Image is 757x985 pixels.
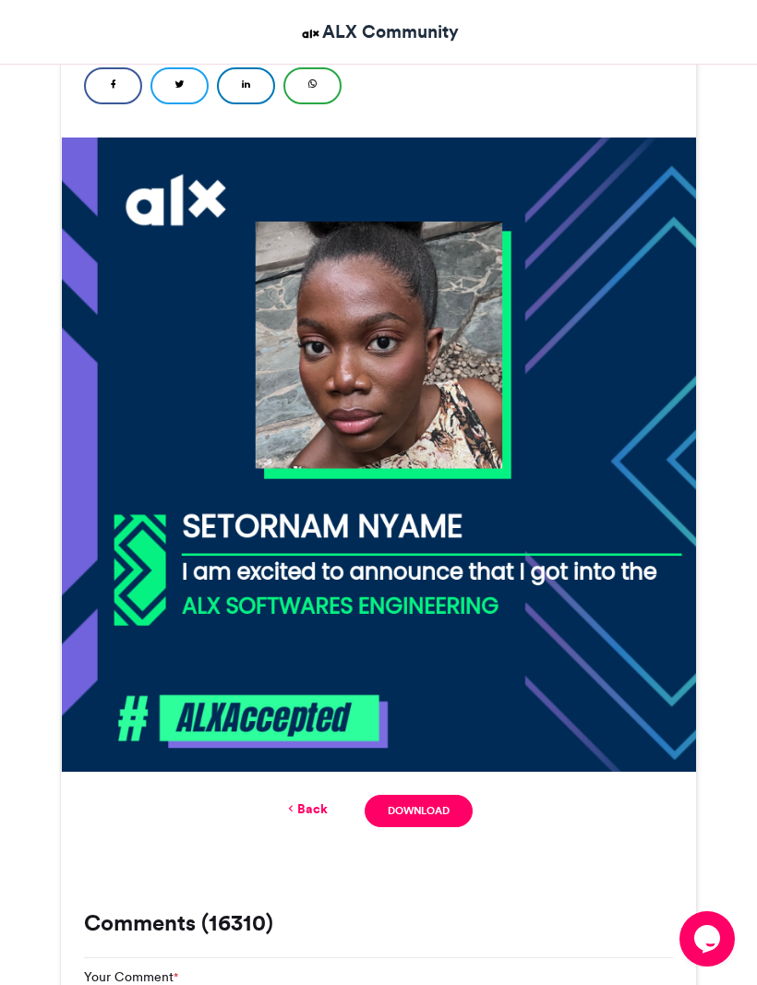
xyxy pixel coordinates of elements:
[84,912,673,934] h3: Comments (16310)
[299,22,322,45] img: ALX Community
[284,799,328,819] a: Back
[679,911,739,967] iframe: chat widget
[61,137,696,772] img: Entry download
[299,18,459,45] a: ALX Community
[365,795,473,827] a: Download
